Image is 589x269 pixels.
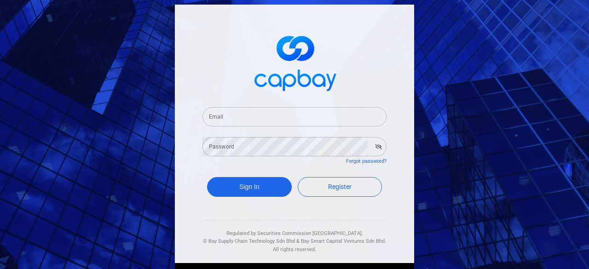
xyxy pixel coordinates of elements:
[207,177,292,197] button: Sign In
[202,220,387,254] div: Regulated by Securities Commission [GEOGRAPHIC_DATA]. & All rights reserved.
[301,238,386,244] span: Bay Smart Capital Ventures Sdn Bhd.
[298,177,382,197] a: Register
[346,158,387,164] a: Forgot password?
[203,238,295,244] span: © Bay Supply Chain Technology Sdn Bhd
[248,28,341,96] img: logo
[328,183,352,190] span: Register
